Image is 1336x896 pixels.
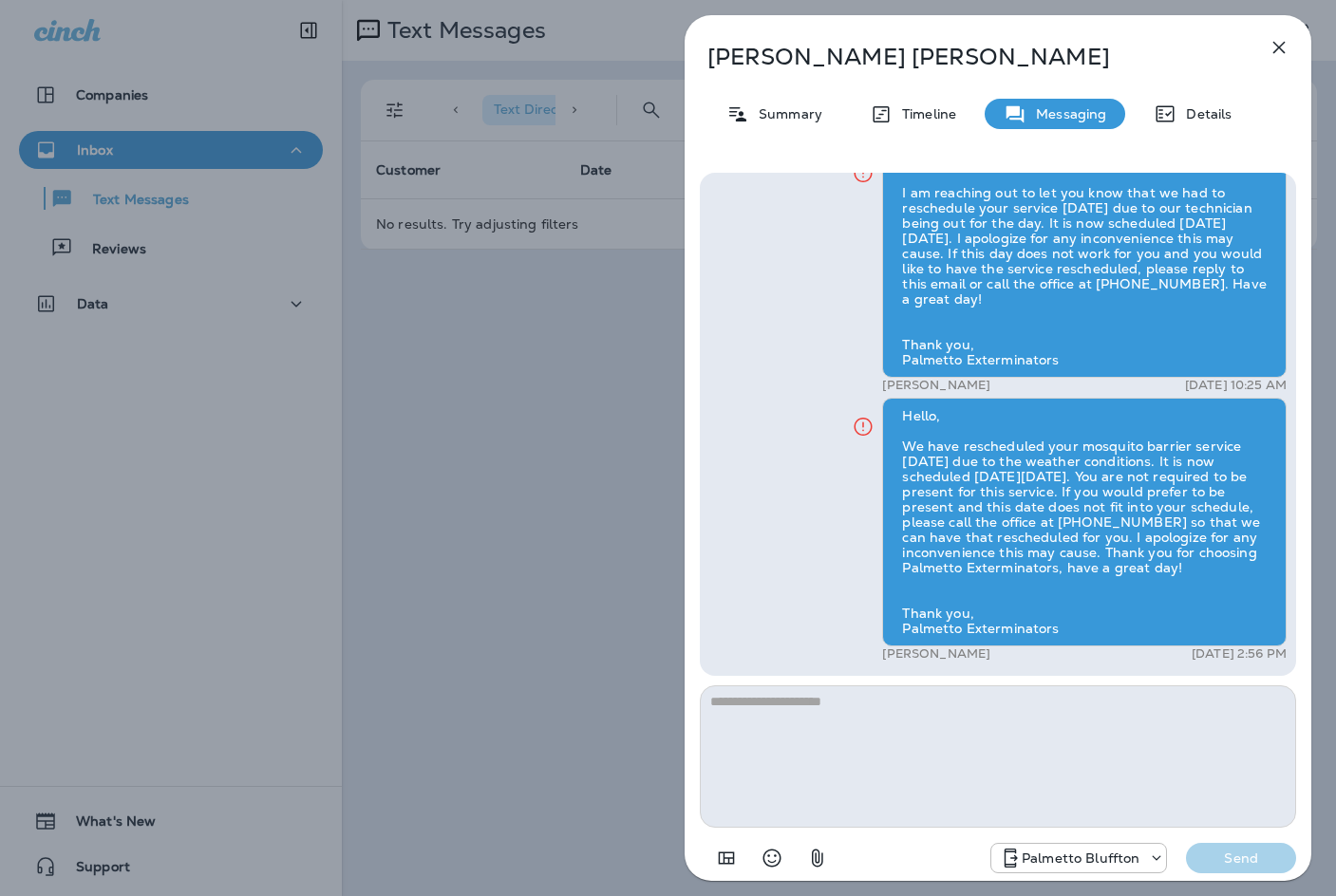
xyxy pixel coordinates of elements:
button: Click for more info [844,407,882,446]
button: Add in a premade template [707,839,745,877]
p: Messaging [1026,106,1106,121]
p: Palmetto Bluffton [1022,850,1139,866]
p: Timeline [893,106,956,121]
button: Click for more info [844,154,882,193]
p: [DATE] 10:25 AM [1185,378,1287,393]
button: Select an emoji [753,839,791,877]
p: [PERSON_NAME] [PERSON_NAME] [707,44,1226,70]
div: Hello, I am reaching out to let you know that we had to reschedule your service [DATE] due to our... [882,144,1287,378]
p: [PERSON_NAME] [882,646,990,662]
p: Details [1176,106,1232,121]
p: [PERSON_NAME] [882,378,990,393]
p: Summary [749,106,822,121]
div: Hello, We have rescheduled your mosquito barrier service [DATE] due to the weather conditions. It... [882,398,1287,646]
div: +1 (843) 604-3631 [991,847,1166,869]
p: [DATE] 2:56 PM [1192,646,1287,662]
